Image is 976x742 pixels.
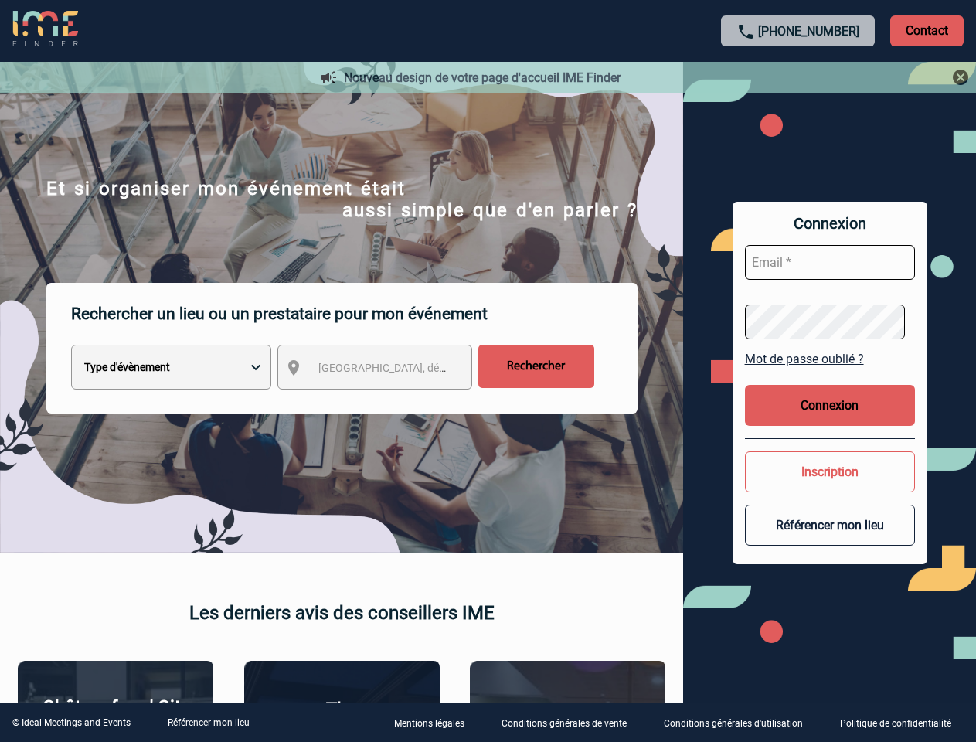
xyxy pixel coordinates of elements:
p: Conditions générales d'utilisation [664,719,803,730]
a: Référencer mon lieu [168,717,250,728]
p: Conditions générales de vente [502,719,627,730]
p: Politique de confidentialité [840,719,951,730]
div: © Ideal Meetings and Events [12,717,131,728]
p: Mentions légales [394,719,464,730]
a: Politique de confidentialité [828,716,976,730]
a: Conditions générales d'utilisation [651,716,828,730]
a: Conditions générales de vente [489,716,651,730]
a: Mentions légales [382,716,489,730]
